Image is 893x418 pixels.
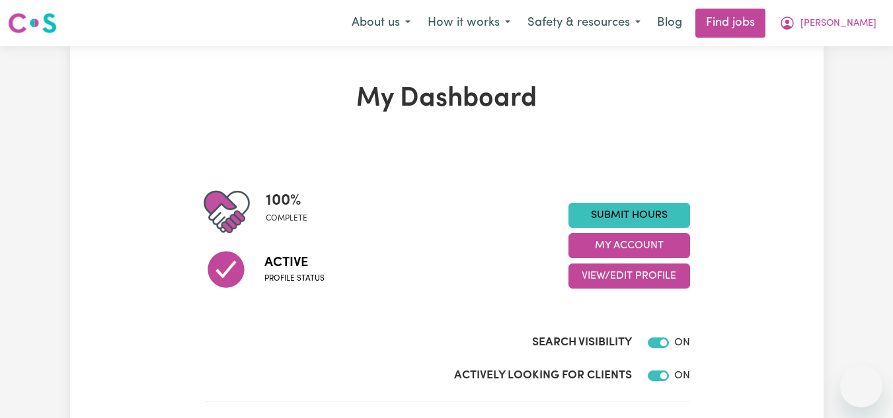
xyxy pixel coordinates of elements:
img: Careseekers logo [8,11,57,35]
label: Actively Looking for Clients [454,367,632,384]
span: ON [674,370,690,381]
a: Blog [649,9,690,38]
div: Profile completeness: 100% [266,189,318,235]
button: View/Edit Profile [568,263,690,289]
a: Find jobs [695,9,765,38]
span: Profile status [264,273,325,285]
span: [PERSON_NAME] [800,17,876,31]
button: My Account [771,9,885,37]
button: Safety & resources [519,9,649,37]
span: ON [674,337,690,348]
span: Active [264,253,325,273]
iframe: Button to launch messaging window [840,365,882,407]
a: Careseekers logo [8,8,57,38]
button: How it works [419,9,519,37]
h1: My Dashboard [204,83,690,115]
span: complete [266,213,307,225]
button: About us [343,9,419,37]
label: Search Visibility [532,334,632,351]
button: My Account [568,233,690,258]
span: 100 % [266,189,307,213]
a: Submit Hours [568,203,690,228]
